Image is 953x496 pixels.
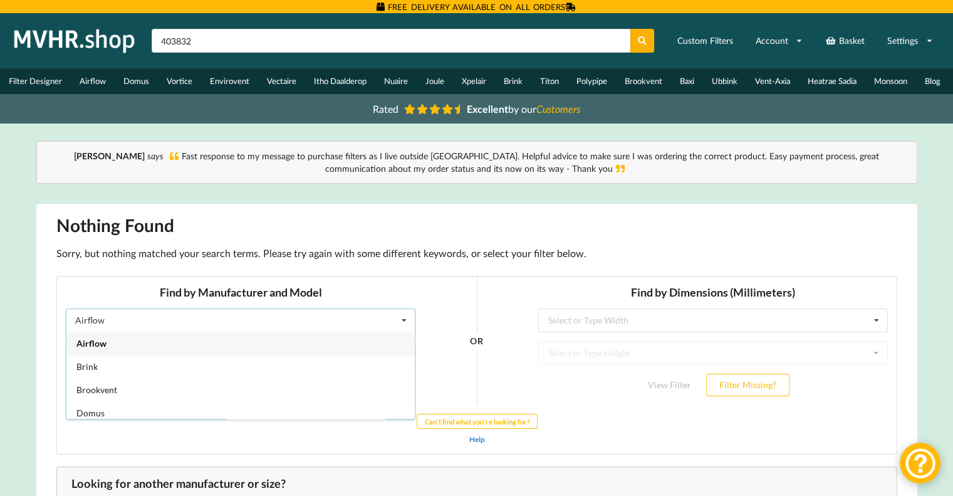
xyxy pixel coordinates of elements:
[115,68,158,94] a: Domus
[9,9,359,24] h3: Find by Manufacturer and Model
[152,29,630,53] input: Search product name or part number...
[413,159,429,167] a: Help
[492,40,572,49] div: Select or Type Width
[650,98,733,120] button: Filter Missing?
[364,98,590,119] a: Rated Excellentby ourCustomers
[20,108,61,119] span: Brookvent
[568,68,616,94] a: Polypipe
[417,68,453,94] a: Joule
[746,68,799,94] a: Vent-Axia
[916,68,949,94] a: Blog
[201,68,258,94] a: Envirovent
[373,103,398,115] span: Rated
[71,68,115,94] a: Airflow
[495,68,531,94] a: Brink
[467,103,508,115] b: Excellent
[536,103,580,115] i: Customers
[799,68,865,94] a: Heatrae Sadia
[669,29,741,52] a: Custom Filters
[453,68,495,94] a: Xpelair
[258,68,305,94] a: Vectaire
[865,68,916,94] a: Monsoon
[482,9,831,24] h3: Find by Dimensions (Millimeters)
[147,150,164,161] i: says
[360,138,481,153] button: Can't find what you're looking for?
[671,68,703,94] a: Baxi
[49,150,904,175] div: Fast response to my message to purchase filters as I live outside [GEOGRAPHIC_DATA]. Helpful advi...
[879,29,941,52] a: Settings
[56,214,897,236] h1: Nothing Found
[531,68,568,94] a: Titon
[305,68,375,94] a: Itho Daalderop
[19,40,48,49] div: Airflow
[375,68,417,94] a: Nuaire
[414,65,427,130] div: OR
[74,150,145,161] b: [PERSON_NAME]
[20,85,41,96] span: Brink
[9,25,140,56] img: mvhr.shop.png
[368,142,474,150] b: Can't find what you're looking for?
[747,29,811,52] a: Account
[616,68,671,94] a: Brookvent
[703,68,746,94] a: Ubbink
[20,62,50,73] span: Airflow
[71,477,882,491] div: Looking for another manufacturer or size?
[817,29,873,52] a: Basket
[56,246,897,261] p: Sorry, but nothing matched your search terms. Please try again with some different keywords, or s...
[158,68,201,94] a: Vortice
[467,103,580,115] span: by our
[20,132,48,142] span: Domus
